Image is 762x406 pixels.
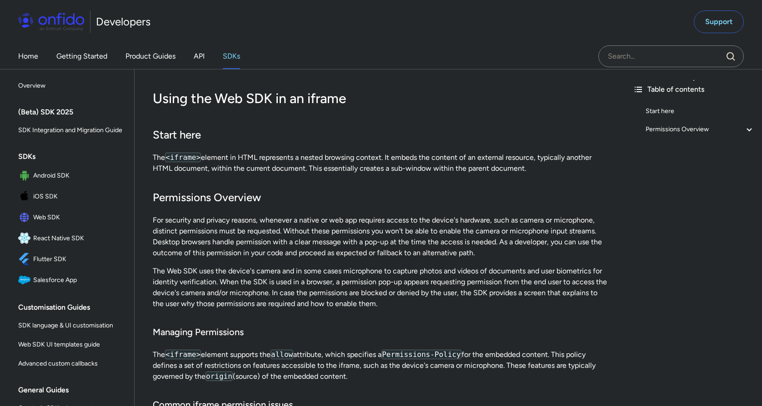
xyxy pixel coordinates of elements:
h3: Managing Permissions [153,326,607,340]
img: IconFlutter SDK [18,253,33,266]
span: React Native SDK [33,232,123,245]
a: Overview [15,77,127,95]
span: Overview [18,80,123,91]
a: SDK language & UI customisation [15,317,127,335]
h2: Start here [153,128,607,143]
span: SDK language & UI customisation [18,320,123,331]
p: The Web SDK uses the device's camera and in some cases microphone to capture photos and videos of... [153,266,607,309]
img: IconReact Native SDK [18,232,33,245]
a: Web SDK UI templates guide [15,336,127,354]
span: Web SDK [33,211,123,224]
span: Web SDK UI templates guide [18,339,123,350]
p: For security and privacy reasons, whenever a native or web app requires access to the device's ha... [153,215,607,258]
input: Onfido search input field [598,45,744,67]
h2: Permissions Overview [153,190,607,206]
a: Home [18,44,38,69]
div: SDKs [18,148,130,166]
code: <iframe> [165,350,201,359]
code: <iframe> [165,153,201,162]
code: Permissions-Policy [381,350,461,359]
a: IconiOS SDKiOS SDK [15,187,127,207]
a: IconReact Native SDKReact Native SDK [15,228,127,248]
a: Product Guides [125,44,175,69]
code: allow [271,350,293,359]
a: Permissions Overview [646,124,755,135]
h1: Developers [96,15,150,29]
span: Advanced custom callbacks [18,358,123,369]
img: Onfido Logo [18,13,85,31]
a: API [194,44,205,69]
p: The element supports the attribute, which specifies a for the embedded content. This policy defin... [153,349,607,382]
img: IconiOS SDK [18,190,33,203]
a: Start here [646,106,755,117]
span: Salesforce App [33,274,123,287]
span: Android SDK [33,169,123,182]
img: IconAndroid SDK [18,169,33,182]
img: IconWeb SDK [18,211,33,224]
h1: Using the Web SDK in an iframe [153,89,607,108]
a: Advanced custom callbacks [15,355,127,373]
span: Flutter SDK [33,253,123,266]
a: IconFlutter SDKFlutter SDK [15,249,127,269]
a: IconAndroid SDKAndroid SDK [15,166,127,186]
a: Support [694,10,744,33]
a: Getting Started [56,44,107,69]
div: (Beta) SDK 2025 [18,103,130,121]
span: SDK Integration and Migration Guide [18,125,123,136]
a: IconWeb SDKWeb SDK [15,208,127,228]
code: origin [206,371,233,381]
a: IconSalesforce AppSalesforce App [15,270,127,290]
div: Table of contents [633,84,755,95]
a: SDKs [223,44,240,69]
div: General Guides [18,381,130,399]
p: The element in HTML represents a nested browsing context. It embeds the content of an external re... [153,152,607,174]
img: IconSalesforce App [18,274,33,287]
div: Customisation Guides [18,298,130,317]
a: SDK Integration and Migration Guide [15,121,127,139]
span: iOS SDK [33,190,123,203]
